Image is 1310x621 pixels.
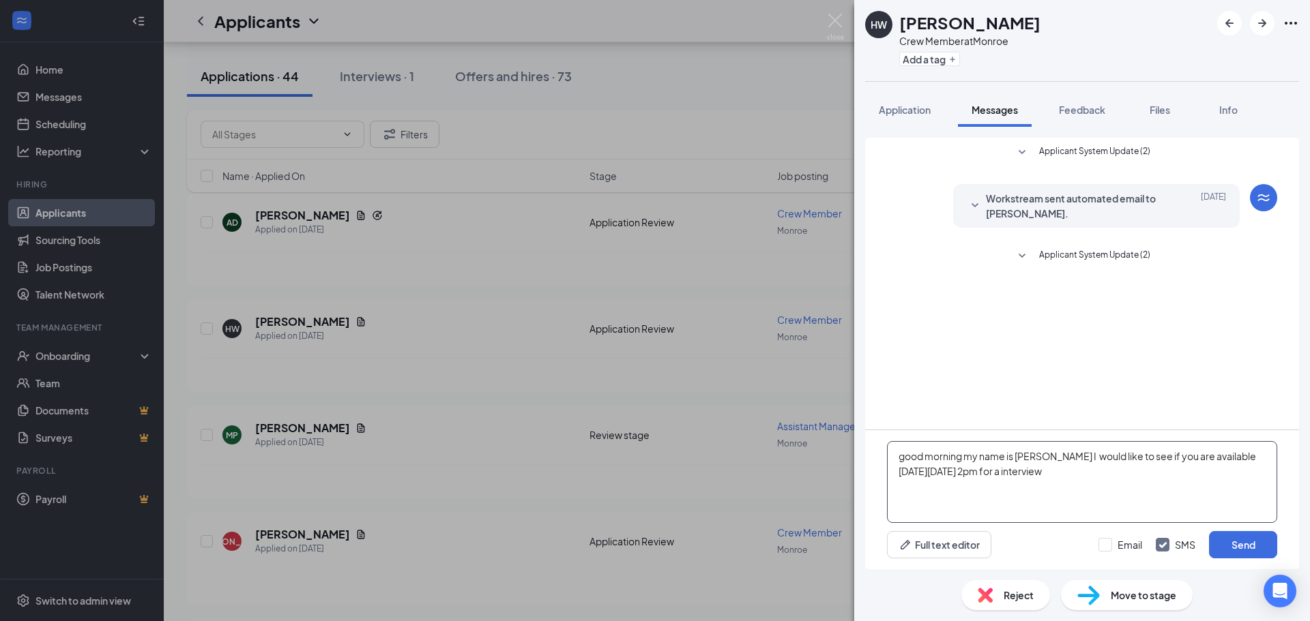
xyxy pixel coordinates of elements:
button: SmallChevronDownApplicant System Update (2) [1014,248,1150,264]
span: Applicant System Update (2) [1039,248,1150,264]
span: Files [1150,104,1170,116]
div: Open Intercom Messenger [1264,575,1296,607]
span: Workstream sent automated email to [PERSON_NAME]. [986,191,1165,221]
span: Info [1219,104,1238,116]
div: Crew Member at Monroe [899,34,1040,48]
textarea: good morning my name is [PERSON_NAME] I would like to see if you are available [DATE][DATE] 2pm f... [887,441,1277,523]
svg: Ellipses [1283,15,1299,31]
span: Feedback [1059,104,1105,116]
svg: Plus [948,55,957,63]
button: Send [1209,531,1277,558]
span: Applicant System Update (2) [1039,145,1150,161]
svg: Pen [899,538,912,551]
h1: [PERSON_NAME] [899,11,1040,34]
div: HW [871,18,887,31]
svg: ArrowLeftNew [1221,15,1238,31]
svg: WorkstreamLogo [1255,190,1272,206]
span: Move to stage [1111,588,1176,603]
button: ArrowRight [1250,11,1275,35]
button: SmallChevronDownApplicant System Update (2) [1014,145,1150,161]
svg: ArrowRight [1254,15,1270,31]
span: Messages [972,104,1018,116]
button: Full text editorPen [887,531,991,558]
span: [DATE] [1201,191,1226,221]
button: ArrowLeftNew [1217,11,1242,35]
svg: SmallChevronDown [1014,248,1030,264]
svg: SmallChevronDown [1014,145,1030,161]
button: PlusAdd a tag [899,52,960,66]
span: Application [879,104,931,116]
svg: SmallChevronDown [967,198,983,214]
span: Reject [1004,588,1034,603]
